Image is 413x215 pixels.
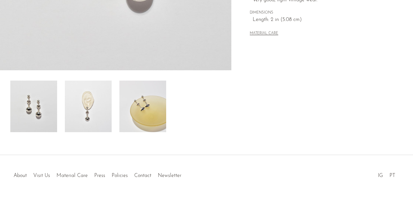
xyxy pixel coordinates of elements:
[94,173,105,178] a: Press
[14,173,27,178] a: About
[250,10,395,16] span: DIMENSIONS
[119,81,166,132] img: Sphere Drop Earrings
[65,81,112,132] img: Sphere Drop Earrings
[378,173,383,178] a: IG
[253,16,395,24] span: Length: 2 in (5.08 cm)
[389,173,395,178] a: PT
[10,168,185,180] ul: Quick links
[134,173,151,178] a: Contact
[250,31,278,36] button: MATERIAL CARE
[375,168,398,180] ul: Social Medias
[112,173,128,178] a: Policies
[56,173,88,178] a: Material Care
[10,81,57,132] img: Sphere Drop Earrings
[33,173,50,178] a: Visit Us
